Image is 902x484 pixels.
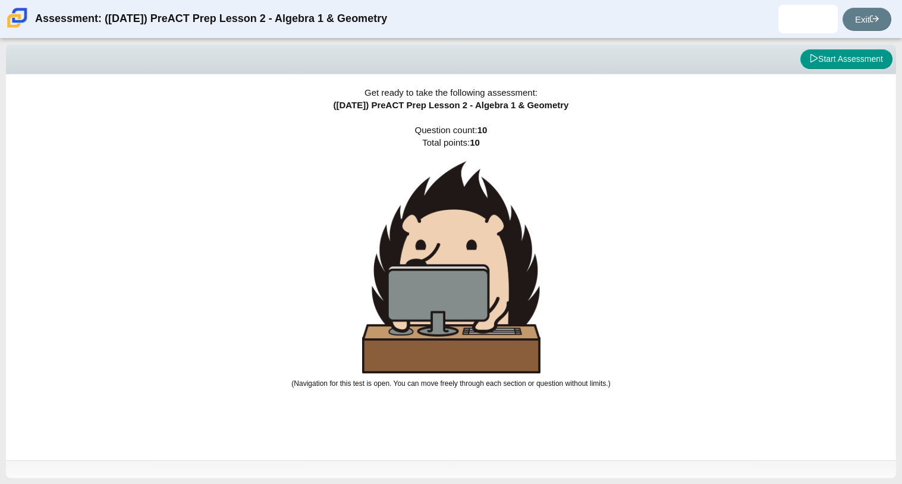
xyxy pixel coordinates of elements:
[799,10,818,29] img: yareli.avinalicea.5jrikO
[364,87,538,98] span: Get ready to take the following assessment:
[477,125,488,135] b: 10
[5,22,30,32] a: Carmen School of Science & Technology
[35,5,387,33] div: Assessment: ([DATE]) PreACT Prep Lesson 2 - Algebra 1 & Geometry
[334,100,569,110] span: ([DATE]) PreACT Prep Lesson 2 - Algebra 1 & Geometry
[470,137,480,147] b: 10
[800,49,892,70] button: Start Assessment
[291,125,610,388] span: Question count: Total points:
[5,5,30,30] img: Carmen School of Science & Technology
[843,8,891,31] a: Exit
[291,379,610,388] small: (Navigation for this test is open. You can move freely through each section or question without l...
[362,161,540,373] img: hedgehog-behind-computer-large.png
